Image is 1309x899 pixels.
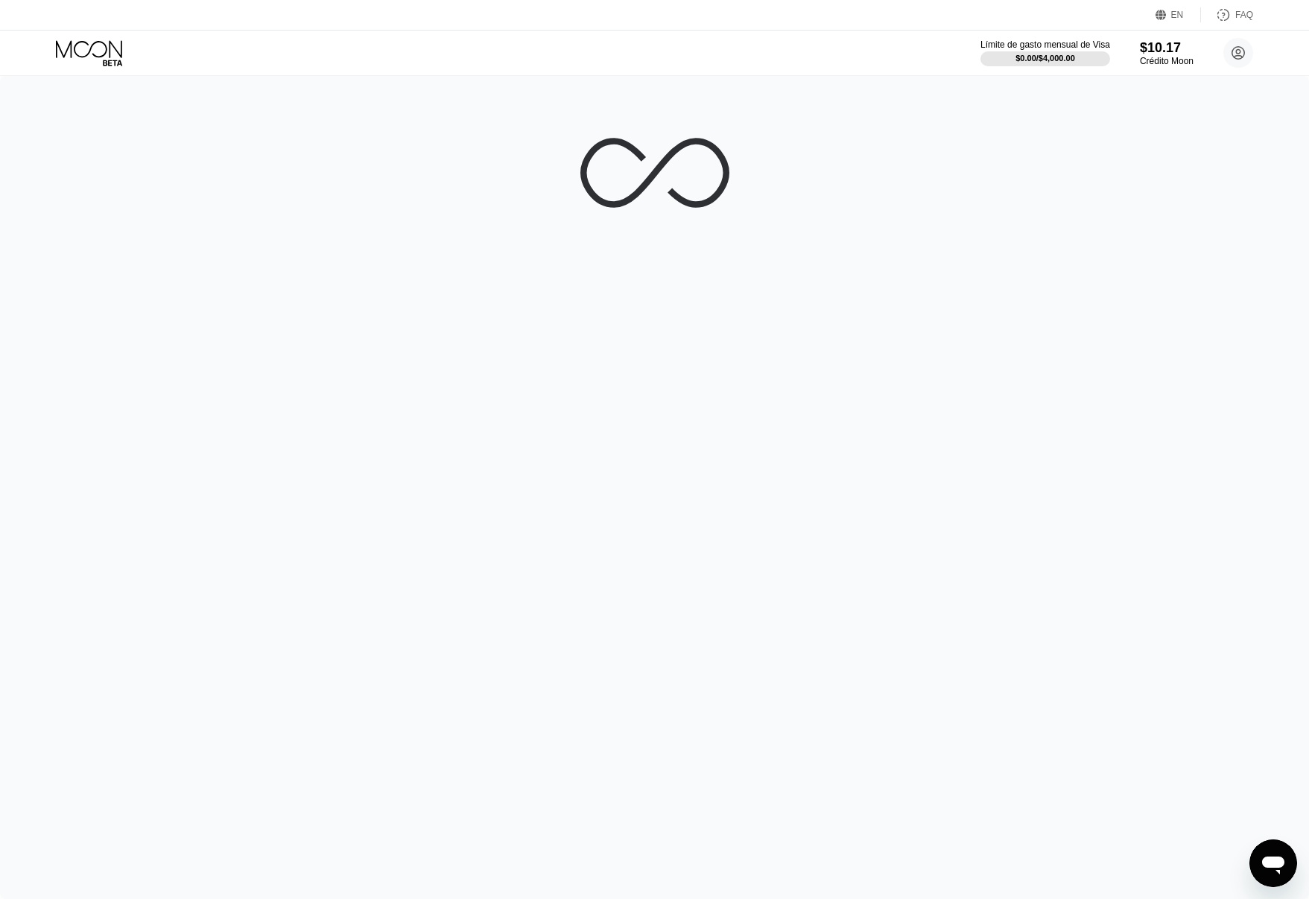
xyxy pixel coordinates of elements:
div: FAQ [1201,7,1253,22]
div: Límite de gasto mensual de Visa [980,39,1110,50]
div: Límite de gasto mensual de Visa$0.00/$4,000.00 [980,39,1110,66]
div: EN [1156,7,1201,22]
div: $0.00 / $4,000.00 [1015,54,1075,63]
div: $10.17Crédito Moon [1140,40,1194,66]
div: FAQ [1235,10,1253,20]
div: EN [1171,10,1184,20]
div: Crédito Moon [1140,56,1194,66]
iframe: Botón para iniciar la ventana de mensajería [1249,839,1297,887]
div: $10.17 [1140,40,1194,56]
